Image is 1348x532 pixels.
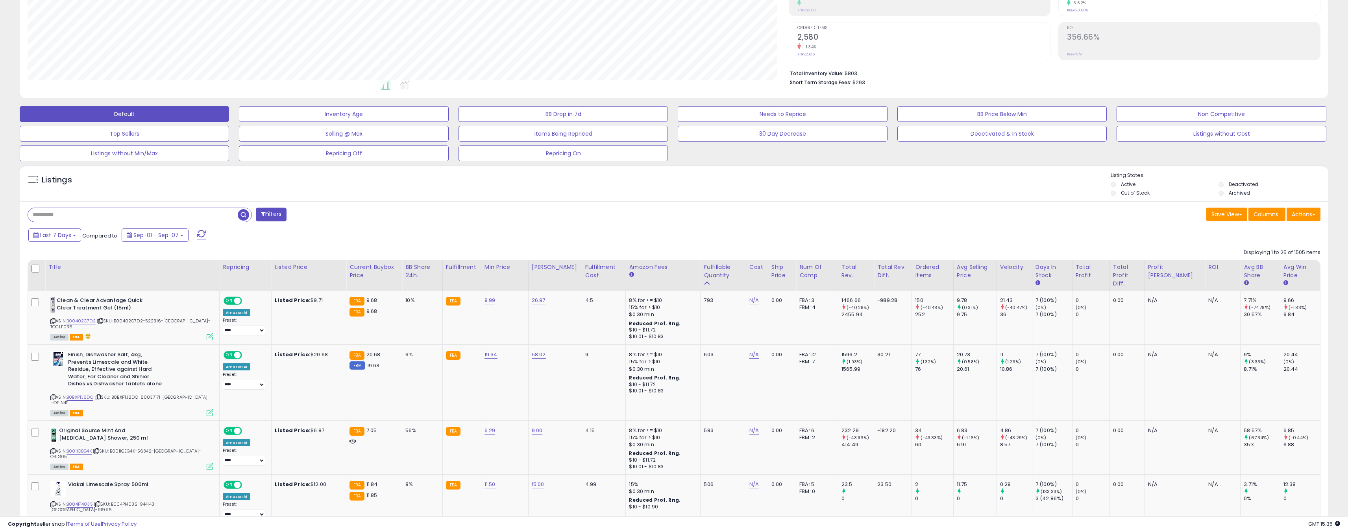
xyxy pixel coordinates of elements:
[50,464,68,470] span: All listings currently available for purchase on Amazon
[366,480,378,488] span: 11.84
[629,297,694,304] div: 8% for <= $10
[629,450,680,457] b: Reduced Prof. Rng.
[678,106,887,122] button: Needs to Reprice
[40,231,71,239] span: Last 7 Days
[847,359,862,365] small: (1.93%)
[749,263,765,271] div: Cost
[797,8,816,13] small: Prev: $0.00
[852,79,865,86] span: $293
[1000,297,1032,304] div: 21.43
[446,297,460,306] small: FBA
[275,351,340,358] div: $20.68
[50,427,57,443] img: 41XVOqdLysL._SL40_.jpg
[921,304,943,311] small: (-40.48%)
[1036,366,1072,373] div: 7 (100%)
[1036,297,1072,304] div: 7 (100%)
[405,263,439,280] div: BB Share 24h.
[585,263,622,280] div: Fulfillment Cost
[704,481,740,488] div: 506
[1148,481,1199,488] div: N/A
[484,480,496,488] a: 11.50
[915,263,950,280] div: Ordered Items
[223,493,250,500] div: Amazon AI
[1244,351,1280,358] div: 9%
[799,434,832,441] div: FBM: 2
[957,481,997,488] div: 11.75
[1289,434,1308,441] small: (-0.44%)
[83,333,91,339] i: hazardous material
[585,427,619,434] div: 4.15
[59,427,155,444] b: Original Source Mint And [MEDICAL_DATA] Shower, 250 ml
[841,441,874,448] div: 414.49
[1076,304,1087,311] small: (0%)
[405,481,436,488] div: 8%
[67,448,92,455] a: B001ICEG4K
[1113,427,1139,434] div: 0.00
[629,271,634,278] small: Amazon Fees.
[20,106,229,122] button: Default
[1005,434,1027,441] small: (-43.29%)
[1076,351,1109,358] div: 0
[349,481,364,490] small: FBA
[799,358,832,365] div: FBM: 7
[67,520,101,528] a: Terms of Use
[799,297,832,304] div: FBA: 3
[629,333,694,340] div: $10.01 - $10.83
[797,52,815,57] small: Prev: 2,615
[1244,441,1280,448] div: 35%
[1067,8,1088,13] small: Prev: 23.66%
[1067,33,1320,43] h2: 356.66%
[446,481,460,490] small: FBA
[50,448,201,460] span: | SKU: B001ICEG4K-56342-[GEOGRAPHIC_DATA]-ORIG05
[841,366,874,373] div: 1565.99
[799,481,832,488] div: FBA: 5
[1289,304,1307,311] small: (-1.83%)
[223,263,268,271] div: Repricing
[1248,208,1285,221] button: Columns
[349,308,364,317] small: FBA
[629,434,694,441] div: 15% for > $10
[1148,351,1199,358] div: N/A
[1121,181,1135,188] label: Active
[1249,304,1270,311] small: (-74.78%)
[841,263,871,280] div: Total Rev.
[629,457,694,464] div: $10 - $11.72
[223,372,265,390] div: Preset:
[1000,427,1032,434] div: 4.86
[1244,311,1280,318] div: 30.57%
[915,297,953,304] div: 150
[799,427,832,434] div: FBA: 6
[1121,190,1150,196] label: Out of Stock
[459,145,668,161] button: Repricing On
[366,296,377,304] span: 9.68
[797,26,1050,30] span: Ordered Items
[1244,249,1320,256] div: Displaying 1 to 25 of 1505 items
[629,464,694,470] div: $10.01 - $10.83
[1283,441,1320,448] div: 6.88
[1113,481,1139,488] div: 0.00
[532,263,579,271] div: [PERSON_NAME]
[241,298,253,304] span: OFF
[1244,280,1248,287] small: Avg BB Share.
[749,296,759,304] a: N/A
[1283,263,1317,280] div: Avg Win Price
[749,480,759,488] a: N/A
[957,311,997,318] div: 9.75
[957,297,997,304] div: 9.78
[70,464,83,470] span: FBA
[1000,366,1032,373] div: 10.86
[1041,488,1062,495] small: (133.33%)
[349,351,364,360] small: FBA
[629,388,694,394] div: $10.01 - $10.83
[704,297,740,304] div: 793
[133,231,179,239] span: Sep-01 - Sep-07
[50,351,66,367] img: 41lBnxxjcdL._SL40_.jpg
[224,352,234,359] span: ON
[841,427,874,434] div: 232.29
[20,145,229,161] button: Listings without Min/Max
[1287,208,1320,221] button: Actions
[1036,263,1069,280] div: Days In Stock
[962,359,979,365] small: (0.58%)
[799,304,832,311] div: FBM: 4
[239,145,448,161] button: Repricing Off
